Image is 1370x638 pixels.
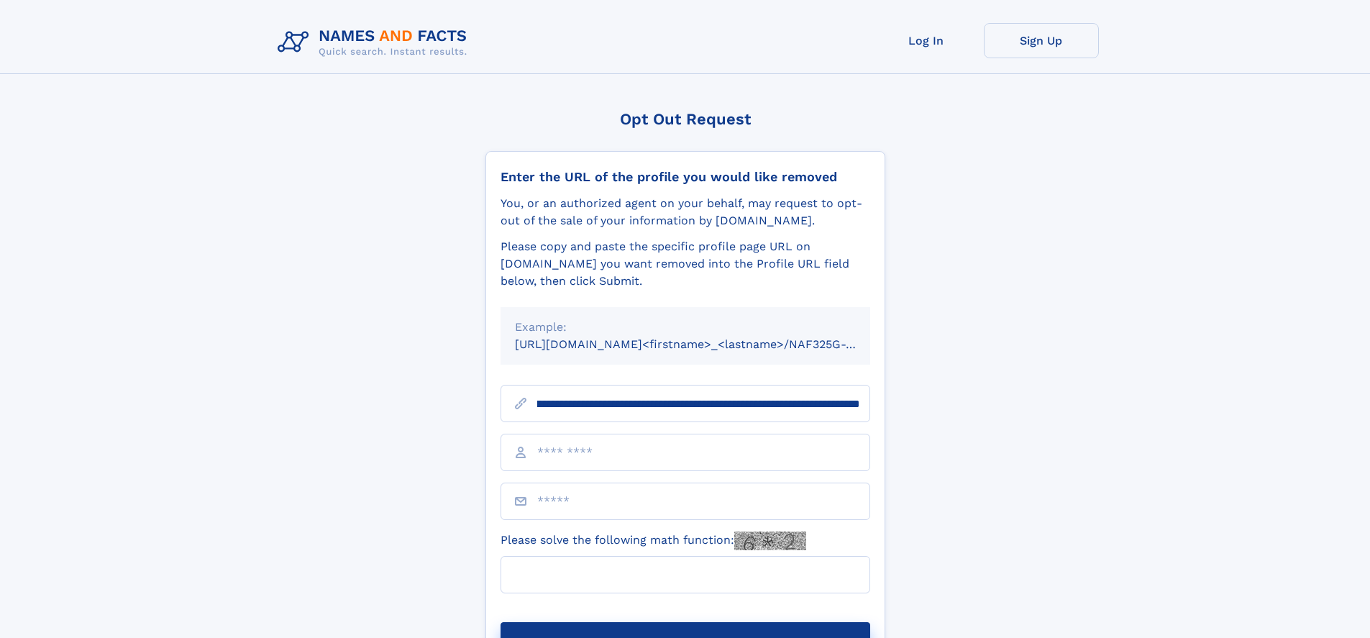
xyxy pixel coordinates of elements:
[501,532,806,550] label: Please solve the following math function:
[984,23,1099,58] a: Sign Up
[272,23,479,62] img: Logo Names and Facts
[501,195,870,229] div: You, or an authorized agent on your behalf, may request to opt-out of the sale of your informatio...
[515,319,856,336] div: Example:
[869,23,984,58] a: Log In
[515,337,898,351] small: [URL][DOMAIN_NAME]<firstname>_<lastname>/NAF325G-xxxxxxxx
[485,110,885,128] div: Opt Out Request
[501,169,870,185] div: Enter the URL of the profile you would like removed
[501,238,870,290] div: Please copy and paste the specific profile page URL on [DOMAIN_NAME] you want removed into the Pr...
